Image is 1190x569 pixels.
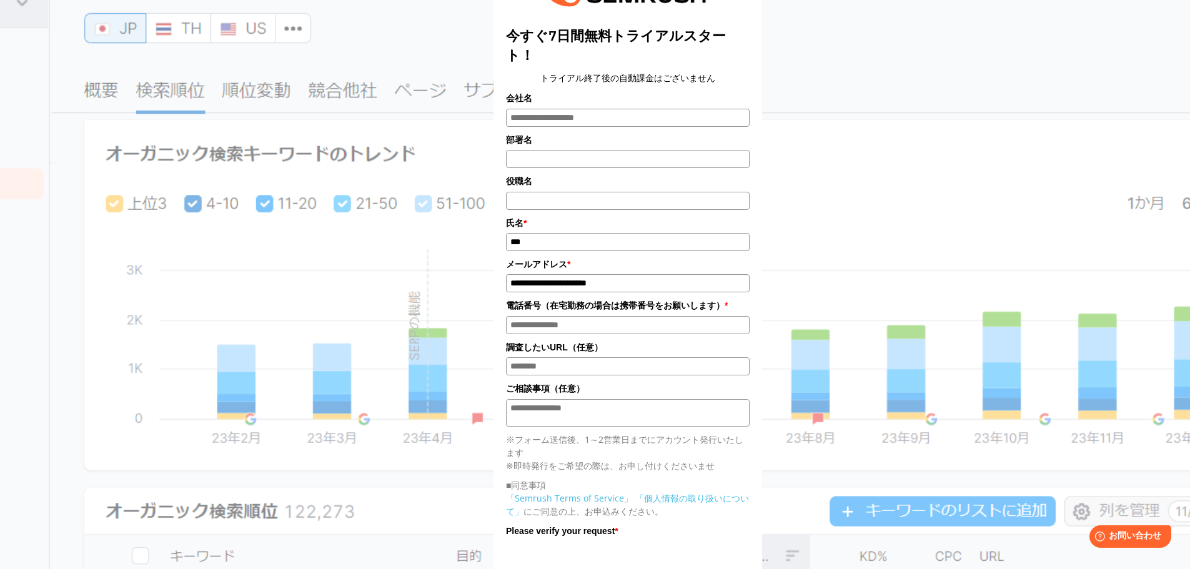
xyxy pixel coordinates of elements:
[506,492,749,517] a: 「個人情報の取り扱いについて」
[1079,520,1176,555] iframe: Help widget launcher
[506,174,750,188] label: 役職名
[506,492,750,518] p: にご同意の上、お申込みください。
[506,382,750,395] label: ご相談事項（任意）
[506,216,750,230] label: 氏名
[506,492,633,504] a: 「Semrush Terms of Service」
[506,26,750,65] title: 今すぐ7日間無料トライアルスタート！
[506,478,750,492] p: ■同意事項
[506,91,750,105] label: 会社名
[506,340,750,354] label: 調査したいURL（任意）
[506,71,750,85] center: トライアル終了後の自動課金はございません
[506,133,750,147] label: 部署名
[506,524,750,538] label: Please verify your request
[506,257,750,271] label: メールアドレス
[506,433,750,472] p: ※フォーム送信後、1～2営業日までにアカウント発行いたします ※即時発行をご希望の際は、お申し付けくださいませ
[506,299,750,312] label: 電話番号（在宅勤務の場合は携帯番号をお願いします）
